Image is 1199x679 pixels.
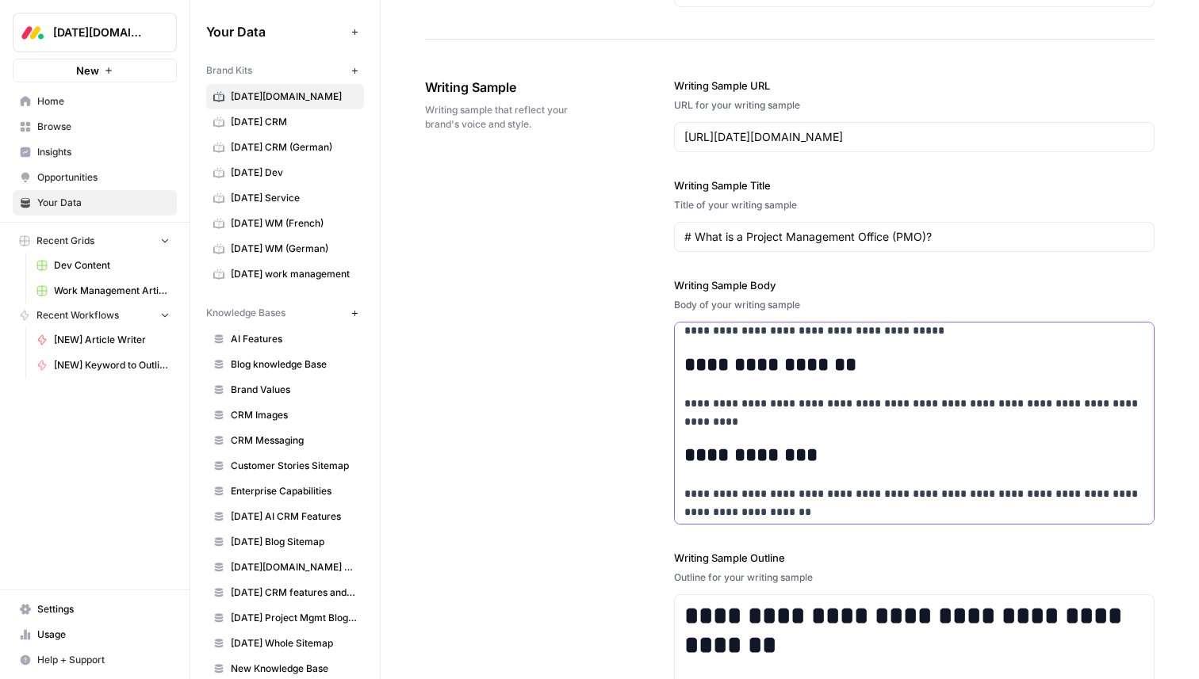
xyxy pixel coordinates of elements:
button: Recent Grids [13,229,177,253]
a: Customer Stories Sitemap [206,453,364,479]
span: AI Features [231,332,357,346]
img: Monday.com Logo [18,18,47,47]
span: New Knowledge Base [231,662,357,676]
a: Blog knowledge Base [206,352,364,377]
span: CRM Images [231,408,357,422]
a: Dev Content [29,253,177,278]
span: Writing sample that reflect your brand's voice and style. [425,103,585,132]
span: Your Data [206,22,345,41]
a: [NEW] Article Writer [29,327,177,353]
a: [DATE][DOMAIN_NAME] AI offering [206,555,364,580]
button: Workspace: Monday.com [13,13,177,52]
input: www.sundaysoccer.com/game-day [684,129,1144,145]
span: [DATE] Blog Sitemap [231,535,357,549]
span: New [76,63,99,78]
span: [DATE] Whole Sitemap [231,636,357,650]
label: Writing Sample Title [674,177,1155,193]
span: [NEW] Keyword to Outline [54,358,170,372]
span: Insights [37,145,170,159]
span: Customer Stories Sitemap [231,459,357,473]
div: Body of your writing sample [674,298,1155,312]
a: Brand Values [206,377,364,402]
span: Brand Kits [206,63,252,78]
a: [DATE] work management [206,261,364,287]
button: Recent Workflows [13,303,177,327]
a: Opportunities [13,165,177,190]
span: Dev Content [54,258,170,273]
span: Usage [37,628,170,642]
a: [DATE][DOMAIN_NAME] [206,84,364,109]
a: [DATE] CRM [206,109,364,135]
span: Knowledge Bases [206,306,285,320]
a: [DATE] Blog Sitemap [206,529,364,555]
span: Writing Sample [425,78,585,97]
span: Settings [37,602,170,616]
button: Help + Support [13,647,177,673]
span: Your Data [37,196,170,210]
span: [DATE] AI CRM Features [231,509,357,524]
div: URL for your writing sample [674,98,1155,113]
span: Help + Support [37,653,170,667]
span: [DATE] Project Mgmt Blog Sitemap [231,611,357,625]
a: CRM Images [206,402,364,428]
a: [NEW] Keyword to Outline [29,353,177,378]
span: [DATE][DOMAIN_NAME] [231,90,357,104]
a: [DATE] AI CRM Features [206,504,364,529]
a: Usage [13,622,177,647]
span: [DATE][DOMAIN_NAME] AI offering [231,560,357,574]
span: [DATE] CRM features and use cases [231,586,357,600]
a: [DATE] Service [206,185,364,211]
button: New [13,59,177,82]
span: [DATE] WM (French) [231,216,357,231]
span: [DATE][DOMAIN_NAME] [53,25,149,40]
a: [DATE] Dev [206,160,364,185]
a: CRM Messaging [206,428,364,453]
a: [DATE] CRM features and use cases [206,580,364,605]
a: Settings [13,597,177,622]
span: CRM Messaging [231,433,357,448]
label: Writing Sample URL [674,78,1155,93]
span: Recent Workflows [36,308,119,322]
span: Browse [37,120,170,134]
a: AI Features [206,326,364,352]
a: Enterprise Capabilities [206,479,364,504]
a: Insights [13,139,177,165]
div: Title of your writing sample [674,198,1155,212]
a: [DATE] WM (French) [206,211,364,236]
span: [DATE] CRM [231,115,357,129]
span: Recent Grids [36,234,94,248]
span: [DATE] WM (German) [231,242,357,256]
a: [DATE] WM (German) [206,236,364,261]
label: Writing Sample Body [674,277,1155,293]
a: Home [13,89,177,114]
span: [DATE] work management [231,267,357,281]
a: [DATE] CRM (German) [206,135,364,160]
span: [NEW] Article Writer [54,333,170,347]
a: Browse [13,114,177,139]
span: [DATE] CRM (German) [231,140,357,154]
a: Work Management Article Grid [29,278,177,303]
a: [DATE] Project Mgmt Blog Sitemap [206,605,364,631]
a: [DATE] Whole Sitemap [206,631,364,656]
span: Opportunities [37,170,170,185]
span: Brand Values [231,383,357,397]
input: Game Day Gear Guide [684,229,1144,245]
div: Outline for your writing sample [674,570,1155,585]
a: Your Data [13,190,177,216]
span: Enterprise Capabilities [231,484,357,498]
label: Writing Sample Outline [674,550,1155,566]
span: Blog knowledge Base [231,357,357,372]
span: Work Management Article Grid [54,284,170,298]
span: [DATE] Dev [231,166,357,180]
span: Home [37,94,170,109]
span: [DATE] Service [231,191,357,205]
